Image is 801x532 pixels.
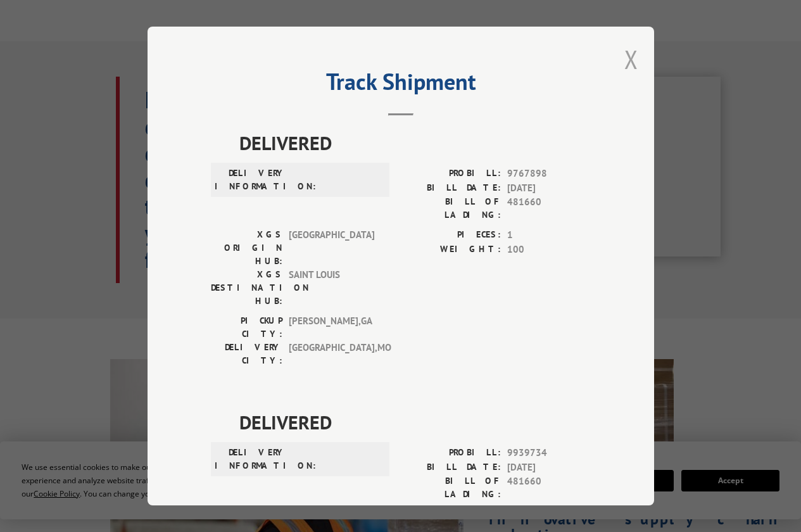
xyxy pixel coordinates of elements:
[211,228,282,268] label: XGS ORIGIN HUB:
[239,129,591,157] span: DELIVERED
[289,314,374,341] span: [PERSON_NAME] , GA
[211,73,591,97] h2: Track Shipment
[211,314,282,341] label: PICKUP CITY:
[401,228,501,243] label: PIECES:
[401,167,501,181] label: PROBILL:
[401,474,501,501] label: BILL OF LADING:
[401,460,501,475] label: BILL DATE:
[507,195,591,222] span: 481660
[507,228,591,243] span: 1
[401,195,501,222] label: BILL OF LADING:
[215,446,286,472] label: DELIVERY INFORMATION:
[507,243,591,257] span: 100
[507,446,591,460] span: 9939734
[289,341,374,367] span: [GEOGRAPHIC_DATA] , MO
[211,268,282,308] label: XGS DESTINATION HUB:
[624,42,638,76] button: Close modal
[507,167,591,181] span: 9767898
[289,228,374,268] span: [GEOGRAPHIC_DATA]
[211,341,282,367] label: DELIVERY CITY:
[507,181,591,196] span: [DATE]
[507,474,591,501] span: 481660
[289,268,374,308] span: SAINT LOUIS
[401,446,501,460] label: PROBILL:
[507,460,591,475] span: [DATE]
[215,167,286,193] label: DELIVERY INFORMATION:
[401,181,501,196] label: BILL DATE:
[401,243,501,257] label: WEIGHT:
[239,408,591,436] span: DELIVERED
